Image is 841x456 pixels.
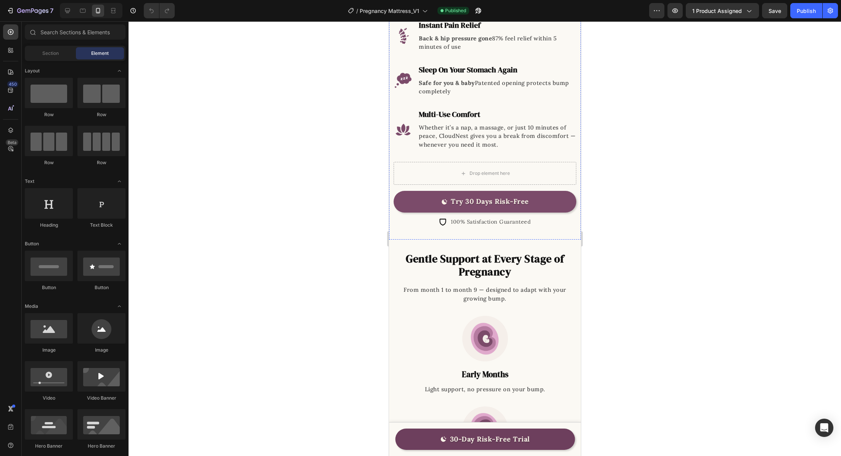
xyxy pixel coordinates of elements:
div: Image [25,347,73,354]
span: Save [769,8,781,14]
span: Element [91,50,109,57]
button: 1 product assigned [686,3,759,18]
div: Video Banner [77,395,125,402]
div: Button [25,284,73,291]
div: Publish [797,7,816,15]
img: Alt Image [5,99,24,118]
span: / [356,7,358,15]
span: Layout [25,67,40,74]
div: Beta [6,139,18,146]
p: 100% Satisfaction Guaranteed [62,196,142,205]
button: Publish [790,3,822,18]
div: Text Block [77,222,125,229]
p: 87% feel relief within 5 minutes of use [30,13,187,30]
p: Patented opening protects bump completely [30,58,187,75]
strong: Safe for you & baby [30,58,86,65]
h3: sleep on your stomach again [29,43,187,54]
p: 7 [50,6,53,15]
div: Hero Banner [25,443,73,450]
div: Row [77,159,125,166]
button: Try 30 Days Risk-Free [5,170,187,191]
div: Undo/Redo [144,3,175,18]
span: 1 product assigned [692,7,742,15]
span: Published [445,7,466,14]
strong: Back & hip pressure gone [30,13,103,21]
span: Section [42,50,59,57]
span: Text [25,178,34,185]
div: Button [77,284,125,291]
button: Save [762,3,787,18]
div: Open Intercom Messenger [815,419,833,437]
p: From month 1 to month 9 — designed to adapt with your growing bump. [5,264,187,282]
h3: Multi-Use Comfort [29,88,187,98]
p: Whether it’s a nap, a massage, or just 10 minutes of peace, CloudNest gives you a break from disc... [30,102,187,128]
img: Alt Image [73,294,119,340]
span: Toggle open [113,175,125,187]
span: Button [25,240,39,247]
div: Row [25,159,73,166]
div: Hero Banner [77,443,125,450]
div: Row [77,111,125,118]
span: Pregnancy Mattress_V1 [360,7,419,15]
p: Light support, no pressure on your bump. [5,364,187,373]
iframe: Design area [389,21,581,456]
input: Search Sections & Elements [25,24,125,40]
div: Video [25,395,73,402]
h3: Early Months [5,346,187,360]
span: Toggle open [113,238,125,250]
div: Image [77,347,125,354]
div: Try 30 Days Risk-Free [62,174,140,186]
img: Alt Image [5,50,24,69]
span: Toggle open [113,65,125,77]
div: Row [25,111,73,118]
button: 7 [3,3,57,18]
div: 450 [7,81,18,87]
img: Alt Image [73,385,119,431]
h2: Gentle Support at Every Stage of Pregnancy [5,230,187,258]
div: Drop element here [80,149,121,155]
div: Heading [25,222,73,229]
span: Toggle open [113,300,125,312]
span: Media [25,303,38,310]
